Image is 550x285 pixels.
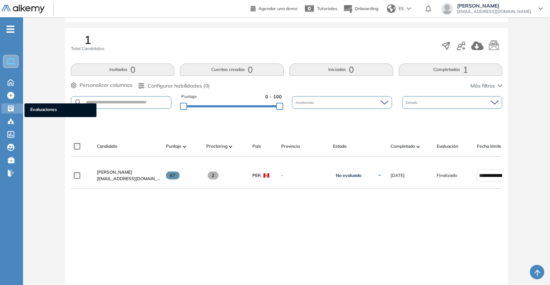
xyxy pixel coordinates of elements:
[317,6,337,11] span: Tutoriales
[336,173,361,178] span: No evaluado
[470,82,495,90] span: Más filtros
[477,143,501,150] span: Fecha límite
[289,63,393,76] button: Iniciadas0
[292,96,392,109] div: Incidencias
[97,175,160,182] span: [EMAIL_ADDRESS][DOMAIN_NAME]
[180,63,284,76] button: Cuentas creadas0
[437,143,458,150] span: Evaluación
[263,173,269,178] img: PER
[252,172,261,179] span: PER
[181,93,197,100] span: Puntaje
[71,63,175,76] button: Invitados0
[391,172,405,179] span: [DATE]
[6,28,14,30] i: -
[402,96,502,109] div: Estado
[148,82,210,90] span: Configurar habilidades (0)
[166,172,180,179] span: 67
[208,172,219,179] span: 2
[457,9,531,14] span: [EMAIL_ADDRESS][DOMAIN_NAME]
[343,1,378,17] button: Onboarding
[97,169,160,175] a: [PERSON_NAME]
[74,98,83,107] img: SEARCH_ALT
[265,93,282,100] span: 0 - 100
[281,172,327,179] span: -
[296,100,315,105] span: Incidencias
[406,100,419,105] span: Estado
[206,143,227,150] span: Proctoring
[1,5,45,14] img: Logo
[391,143,415,150] span: Completado
[251,4,297,12] a: Agendar una demo
[378,173,382,178] img: Ícono de flecha
[166,143,181,150] span: Puntaje
[138,82,210,90] button: Configurar habilidades (0)
[71,45,104,52] span: Total Candidatos
[30,106,91,114] span: Evaluaciones
[229,146,233,148] img: [missing "en.ARROW_ALT" translation]
[71,81,132,89] button: Personalizar columnas
[457,3,531,9] span: [PERSON_NAME]
[258,6,297,11] span: Agendar una demo
[84,34,91,45] span: 1
[470,82,502,90] button: Más filtros
[333,143,347,150] span: Estado
[97,169,132,175] span: [PERSON_NAME]
[281,143,300,150] span: Provincia
[97,143,117,150] span: Candidato
[387,4,396,13] img: world
[407,7,411,10] img: arrow
[437,172,457,179] span: Finalizado
[80,81,132,89] span: Personalizar columnas
[183,146,186,148] img: [missing "en.ARROW_ALT" translation]
[399,63,502,76] button: Completadas1
[398,5,404,12] span: ES
[355,6,378,11] span: Onboarding
[416,146,420,148] img: [missing "en.ARROW_ALT" translation]
[252,143,261,150] span: País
